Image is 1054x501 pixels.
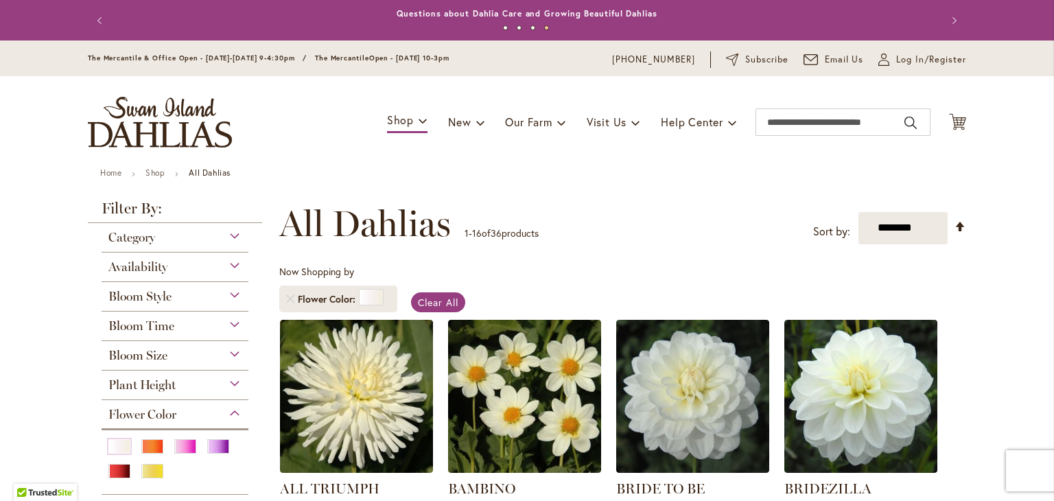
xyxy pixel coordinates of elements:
label: Sort by: [813,219,850,244]
a: Log In/Register [878,53,966,67]
span: Email Us [825,53,864,67]
span: 1 [465,226,469,240]
span: Shop [387,113,414,127]
button: Previous [88,7,115,34]
iframe: Launch Accessibility Center [10,452,49,491]
button: 1 of 4 [503,25,508,30]
span: Log In/Register [896,53,966,67]
span: Subscribe [745,53,788,67]
span: Bloom Size [108,348,167,363]
a: Shop [145,167,165,178]
span: Open - [DATE] 10-3pm [369,54,449,62]
button: 3 of 4 [530,25,535,30]
span: Category [108,230,155,245]
img: ALL TRIUMPH [280,320,433,473]
span: Clear All [418,296,458,309]
button: 4 of 4 [544,25,549,30]
span: Our Farm [505,115,552,129]
button: 2 of 4 [517,25,522,30]
span: Availability [108,259,167,275]
span: Help Center [661,115,723,129]
a: BRIDEZILLA [784,480,871,497]
span: Now Shopping by [279,265,354,278]
a: Email Us [804,53,864,67]
span: Visit Us [587,115,626,129]
img: BAMBINO [448,320,601,473]
strong: All Dahlias [189,167,231,178]
span: Flower Color [298,292,359,306]
a: Remove Flower Color White/Cream [286,295,294,303]
a: [PHONE_NUMBER] [612,53,695,67]
span: Flower Color [108,407,176,422]
span: All Dahlias [279,203,451,244]
button: Next [939,7,966,34]
a: BAMBINO [448,463,601,476]
a: Clear All [411,292,465,312]
a: BAMBINO [448,480,515,497]
span: Bloom Time [108,318,174,334]
a: ALL TRIUMPH [280,480,379,497]
span: New [448,115,471,129]
span: Plant Height [108,377,176,393]
span: The Mercantile & Office Open - [DATE]-[DATE] 9-4:30pm / The Mercantile [88,54,369,62]
a: BRIDE TO BE [616,480,705,497]
a: store logo [88,97,232,148]
img: BRIDEZILLA [784,320,937,473]
a: Questions about Dahlia Care and Growing Beautiful Dahlias [397,8,657,19]
img: BRIDE TO BE [616,320,769,473]
span: Bloom Style [108,289,172,304]
a: ALL TRIUMPH [280,463,433,476]
strong: Filter By: [88,201,262,223]
a: Subscribe [726,53,788,67]
a: BRIDEZILLA [784,463,937,476]
a: Home [100,167,121,178]
span: 36 [491,226,502,240]
a: BRIDE TO BE [616,463,769,476]
p: - of products [465,222,539,244]
span: 16 [472,226,482,240]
